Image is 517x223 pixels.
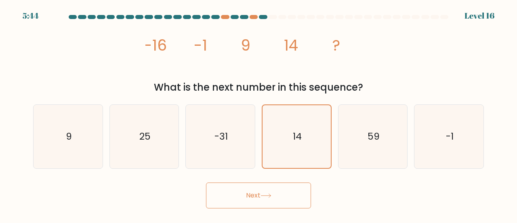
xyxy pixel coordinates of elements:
tspan: ? [332,35,340,56]
tspan: -16 [144,35,167,56]
tspan: 14 [284,35,298,56]
text: 14 [293,130,302,143]
text: -1 [446,130,454,143]
text: -31 [214,130,228,143]
div: Level 16 [464,10,494,22]
tspan: -1 [194,35,207,56]
button: Next [206,183,311,208]
div: What is the next number in this sequence? [38,80,479,95]
text: 25 [139,130,151,143]
tspan: 9 [241,35,251,56]
div: 5:44 [23,10,39,22]
text: 59 [368,130,380,143]
text: 9 [65,130,71,143]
